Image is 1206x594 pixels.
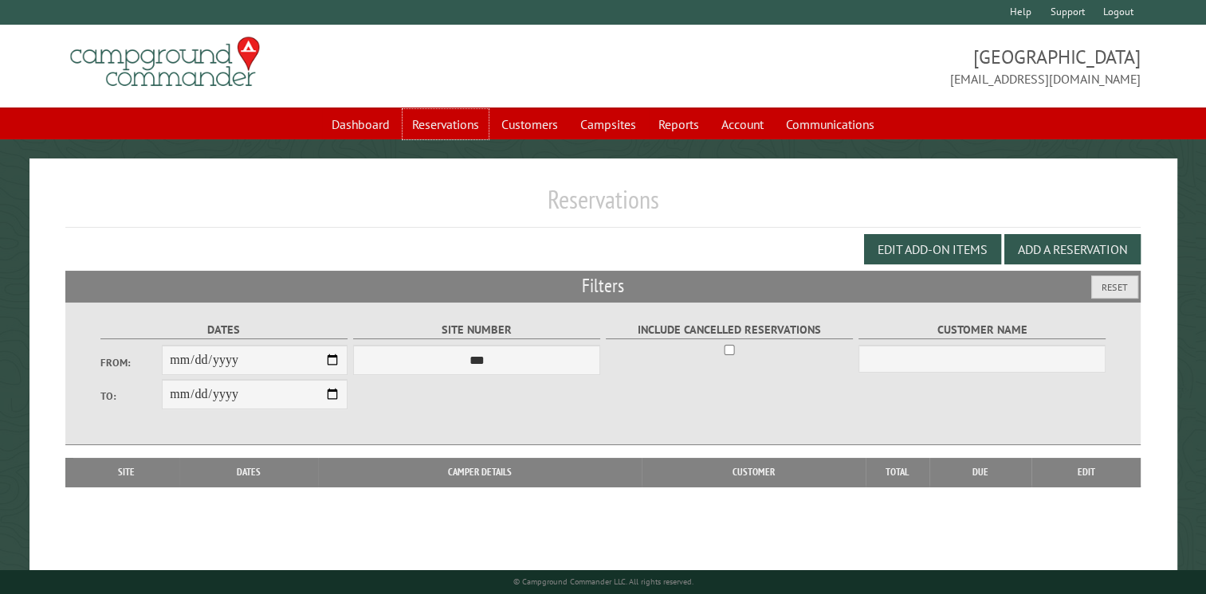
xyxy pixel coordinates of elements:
a: Customers [492,109,568,139]
button: Add a Reservation [1004,234,1141,264]
label: Site Number [353,321,601,339]
a: Communications [776,109,884,139]
small: © Campground Commander LLC. All rights reserved. [513,576,693,587]
th: Edit [1031,458,1141,487]
label: From: [100,355,163,370]
a: Campsites [571,109,646,139]
label: Customer Name [858,321,1106,339]
th: Dates [179,458,318,487]
th: Due [929,458,1031,487]
a: Reservations [403,109,489,139]
button: Edit Add-on Items [864,234,1001,264]
h1: Reservations [65,184,1141,228]
a: Dashboard [322,109,399,139]
span: [GEOGRAPHIC_DATA] [EMAIL_ADDRESS][DOMAIN_NAME] [603,44,1141,88]
th: Total [866,458,929,487]
label: Dates [100,321,348,339]
label: To: [100,389,163,404]
th: Site [73,458,179,487]
h2: Filters [65,271,1141,301]
th: Camper Details [318,458,642,487]
a: Reports [649,109,709,139]
label: Include Cancelled Reservations [606,321,854,339]
img: Campground Commander [65,31,265,93]
button: Reset [1091,276,1138,299]
a: Account [712,109,773,139]
th: Customer [642,458,866,487]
